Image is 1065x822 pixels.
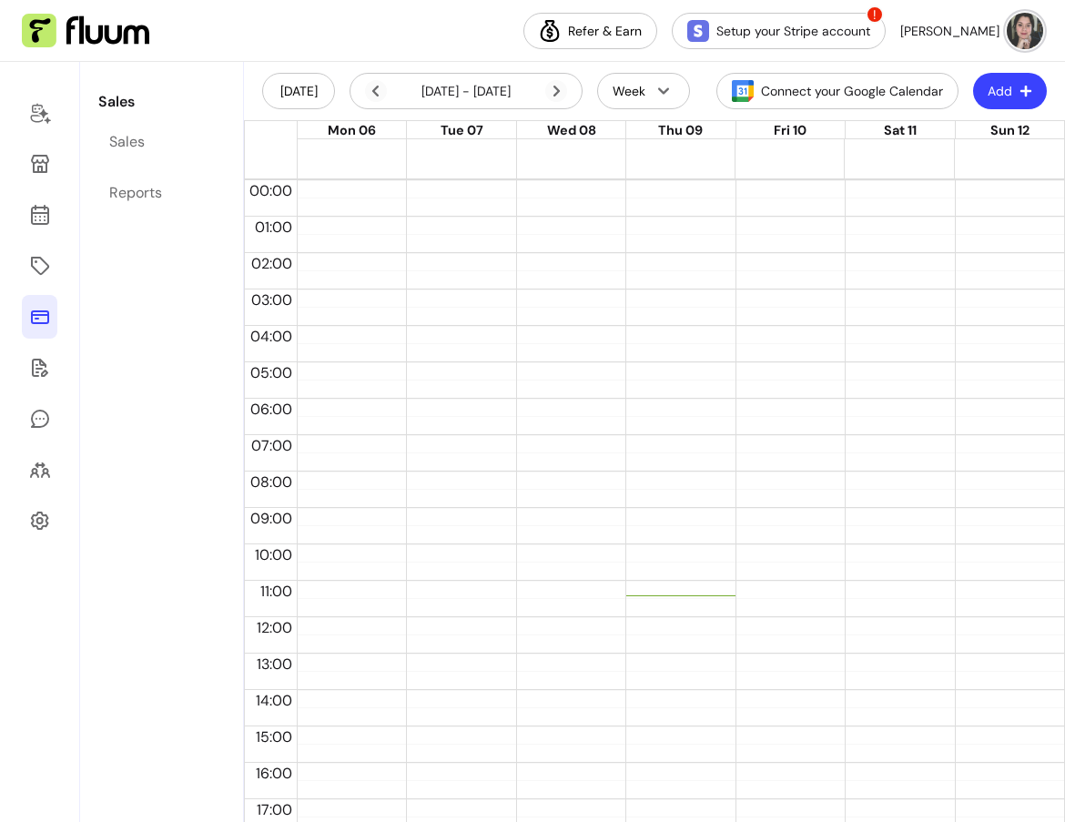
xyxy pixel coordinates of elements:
span: 00:00 [245,181,297,200]
span: 12:00 [252,618,297,637]
span: Sat 11 [884,122,917,138]
span: 02:00 [247,254,297,273]
button: Tue 07 [441,121,483,141]
span: ! [866,5,884,24]
button: Connect your Google Calendar [716,73,958,109]
span: 08:00 [246,472,297,492]
img: Stripe Icon [687,20,709,42]
div: Reports [109,182,162,204]
span: 11:00 [256,582,297,601]
span: Sun 12 [990,122,1029,138]
a: Forms [22,346,57,390]
a: Home [22,91,57,135]
a: Calendar [22,193,57,237]
a: Clients [22,448,57,492]
span: 05:00 [246,363,297,382]
button: Wed 08 [547,121,596,141]
span: Wed 08 [547,122,596,138]
span: [PERSON_NAME] [900,22,999,40]
span: 09:00 [246,509,297,528]
button: Sun 12 [990,121,1029,141]
a: My Messages [22,397,57,441]
span: 14:00 [251,691,297,710]
span: Mon 06 [328,122,376,138]
button: Fri 10 [774,121,806,141]
span: 07:00 [247,436,297,455]
span: 10:00 [250,545,297,564]
a: Sales [22,295,57,339]
div: Sales [109,131,145,153]
a: Refer & Earn [523,13,657,49]
span: 17:00 [252,800,297,819]
img: Fluum Logo [22,14,149,48]
span: 01:00 [250,218,297,237]
span: 16:00 [251,764,297,783]
a: Offerings [22,244,57,288]
button: Mon 06 [328,121,376,141]
span: 06:00 [246,400,297,419]
img: Google Calendar Icon [732,80,754,102]
span: Fri 10 [774,122,806,138]
a: Reports [98,171,224,215]
a: Sales [98,120,224,164]
span: 13:00 [252,655,297,674]
a: Storefront [22,142,57,186]
div: [DATE] - [DATE] [365,80,567,102]
button: Sat 11 [884,121,917,141]
span: Tue 07 [441,122,483,138]
button: [DATE] [262,73,335,109]
a: Setup your Stripe account [672,13,886,49]
span: 04:00 [246,327,297,346]
span: Thu 09 [658,122,703,138]
span: 03:00 [247,290,297,310]
button: avatar[PERSON_NAME] [900,13,1043,49]
button: Add [973,73,1047,109]
span: 15:00 [251,727,297,746]
button: Week [597,73,690,109]
img: avatar [1007,13,1043,49]
p: Sales [98,91,224,113]
a: Settings [22,499,57,543]
button: Thu 09 [658,121,703,141]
